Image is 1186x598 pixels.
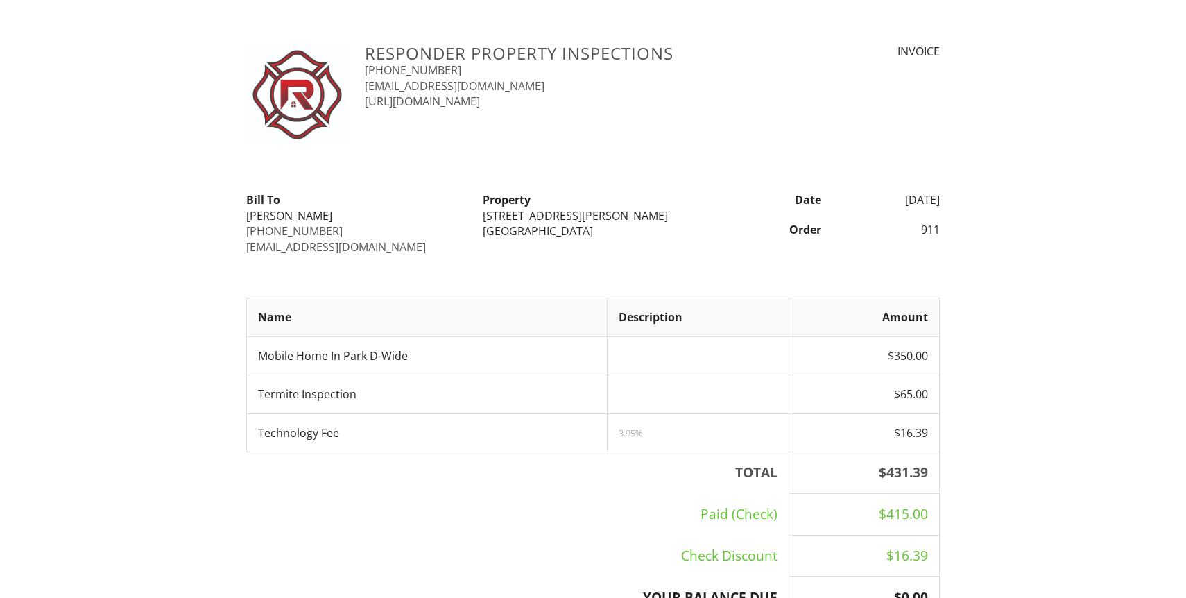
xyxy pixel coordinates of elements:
h3: Responder Property Inspections [365,44,762,62]
td: $16.39 [789,535,939,576]
strong: Property [483,192,531,207]
a: [EMAIL_ADDRESS][DOMAIN_NAME] [365,78,544,94]
td: $415.00 [789,493,939,535]
div: [PERSON_NAME] [246,208,466,223]
td: $350.00 [789,336,939,375]
a: [EMAIL_ADDRESS][DOMAIN_NAME] [246,239,426,255]
th: Description [608,298,789,336]
div: Order [712,222,830,237]
div: [STREET_ADDRESS][PERSON_NAME] [483,208,703,223]
th: TOTAL [247,452,789,493]
td: Check Discount [247,535,789,576]
img: Responder_maltese_notext.jpg [246,44,348,146]
a: [PHONE_NUMBER] [246,223,343,239]
td: Paid (Check) [247,493,789,535]
div: [GEOGRAPHIC_DATA] [483,223,703,239]
td: $65.00 [789,375,939,413]
th: Amount [789,298,939,336]
span: Mobile Home In Park D-Wide [258,348,408,364]
th: $431.39 [789,452,939,493]
a: [PHONE_NUMBER] [365,62,461,78]
td: $16.39 [789,413,939,452]
th: Name [247,298,608,336]
div: 3.95% [619,427,777,438]
span: Termite Inspection [258,386,356,402]
strong: Bill To [246,192,280,207]
div: INVOICE [779,44,940,59]
td: Technology Fee [247,413,608,452]
div: [DATE] [830,192,948,207]
div: 911 [830,222,948,237]
div: Date [712,192,830,207]
a: [URL][DOMAIN_NAME] [365,94,480,109]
